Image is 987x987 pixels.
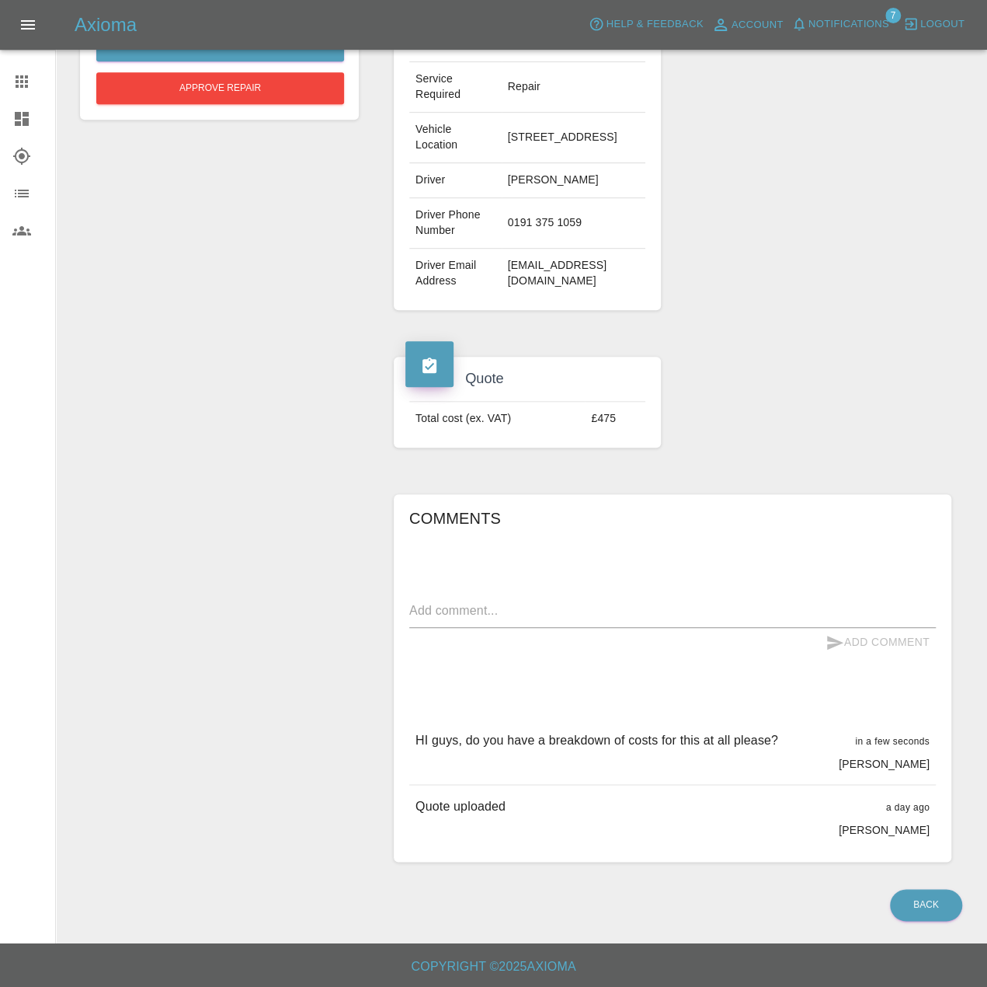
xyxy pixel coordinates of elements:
h6: Copyright © 2025 Axioma [12,956,975,978]
h4: Quote [405,368,649,389]
p: [PERSON_NAME] [839,822,930,838]
span: Account [732,16,784,34]
h5: Axioma [75,12,137,37]
span: in a few seconds [855,736,930,747]
td: [PERSON_NAME] [502,163,645,198]
td: Total cost (ex. VAT) [409,402,585,436]
td: Driver Email Address [409,249,502,298]
td: [STREET_ADDRESS] [502,113,645,163]
td: £475 [585,402,645,436]
button: Logout [899,12,968,37]
span: 7 [885,8,901,23]
td: Driver Phone Number [409,198,502,249]
td: Repair [502,62,645,113]
span: a day ago [886,802,930,813]
p: HI guys, do you have a breakdown of costs for this at all please? [415,731,778,750]
a: Back [890,889,962,921]
td: Service Required [409,62,502,113]
span: Notifications [808,16,889,33]
button: Approve Repair [96,72,344,104]
td: [EMAIL_ADDRESS][DOMAIN_NAME] [502,249,645,298]
button: Open drawer [9,6,47,44]
button: Help & Feedback [585,12,707,37]
span: Help & Feedback [606,16,703,33]
p: Quote uploaded [415,797,506,816]
a: Account [707,12,787,37]
span: Logout [920,16,964,33]
td: Vehicle Location [409,113,502,163]
h6: Comments [409,506,936,531]
td: 0191 375 1059 [502,198,645,249]
button: Notifications [787,12,893,37]
td: Driver [409,163,502,198]
p: [PERSON_NAME] [839,756,930,772]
